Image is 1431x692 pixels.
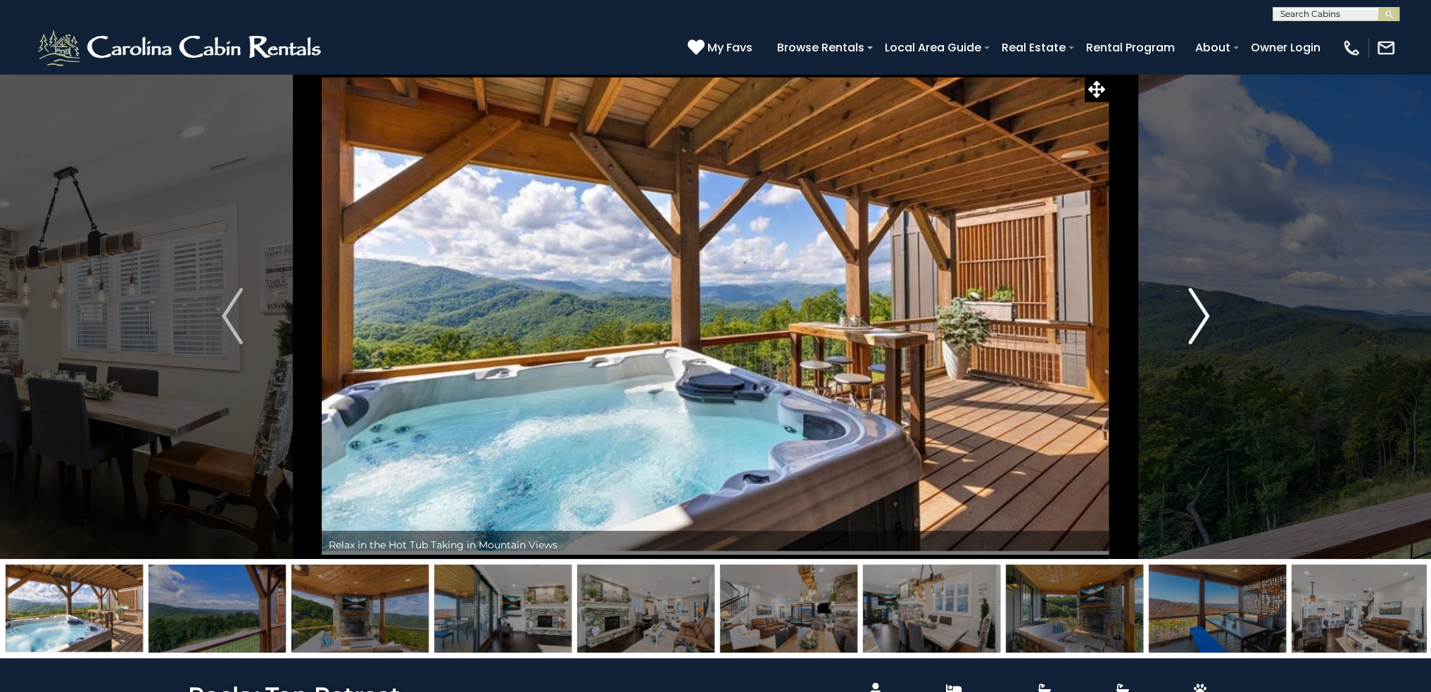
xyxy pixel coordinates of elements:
img: 165422456 [720,565,857,653]
img: 165420820 [1149,565,1286,653]
img: 165212962 [291,565,429,653]
a: Real Estate [995,35,1073,60]
img: 165420060 [577,565,714,653]
a: My Favs [688,39,756,57]
img: 165206876 [149,565,286,653]
img: 165422492 [863,565,1000,653]
span: My Favs [707,39,752,56]
a: About [1188,35,1237,60]
a: Browse Rentals [770,35,871,60]
img: White-1-2.png [35,27,327,69]
img: 165420769 [1292,565,1429,653]
img: 165290616 [6,565,143,653]
div: Relax in the Hot Tub Taking in Mountain Views [322,531,1109,559]
a: Local Area Guide [878,35,988,60]
button: Next [1109,73,1289,559]
a: Owner Login [1244,35,1328,60]
img: phone-regular-white.png [1342,38,1361,58]
img: 165212963 [1006,565,1143,653]
a: Rental Program [1079,35,1182,60]
img: 165422485 [434,565,572,653]
img: arrow [1188,288,1209,344]
button: Previous [142,73,322,559]
img: mail-regular-white.png [1376,38,1396,58]
img: arrow [222,288,243,344]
